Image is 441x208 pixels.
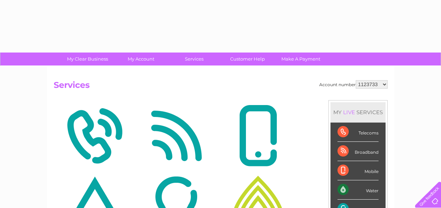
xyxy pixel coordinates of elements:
div: Water [338,180,379,200]
div: Broadband [338,142,379,161]
img: Mobile [219,102,297,170]
img: Telecoms [55,102,134,170]
div: Account number [319,80,388,89]
h2: Services [54,80,388,93]
div: MY SERVICES [330,102,386,122]
div: Mobile [338,161,379,180]
a: Customer Help [219,53,276,65]
a: Services [165,53,223,65]
a: My Clear Business [59,53,116,65]
a: My Account [112,53,170,65]
img: Broadband [137,102,215,170]
div: Telecoms [338,123,379,142]
a: Make A Payment [272,53,330,65]
div: LIVE [342,109,356,116]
